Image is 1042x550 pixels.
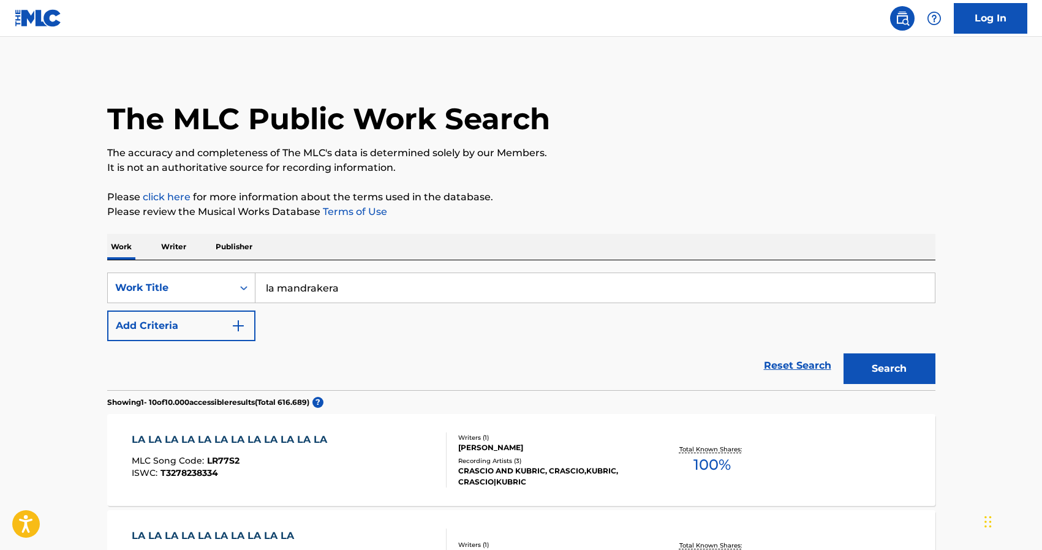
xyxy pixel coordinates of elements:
a: click here [143,191,191,203]
div: LA LA LA LA LA LA LA LA LA LA LA LA [132,432,333,447]
span: ISWC : [132,467,160,478]
p: Publisher [212,234,256,260]
iframe: Chat Widget [981,491,1042,550]
div: Writers ( 1 ) [458,433,643,442]
a: LA LA LA LA LA LA LA LA LA LA LA LAMLC Song Code:LR77S2ISWC:T3278238334Writers (1)[PERSON_NAME]Re... [107,414,935,506]
div: LA LA LA LA LA LA LA LA LA LA [132,529,300,543]
p: Total Known Shares: [679,445,745,454]
div: Help [922,6,946,31]
div: [PERSON_NAME] [458,442,643,453]
span: LR77S2 [207,455,240,466]
span: ? [312,397,323,408]
p: It is not an authoritative source for recording information. [107,160,935,175]
p: Please review the Musical Works Database [107,205,935,219]
p: Work [107,234,135,260]
div: Work Title [115,281,225,295]
p: Showing 1 - 10 of 10.000 accessible results (Total 616.689 ) [107,397,309,408]
p: Total Known Shares: [679,541,745,550]
button: Search [844,353,935,384]
p: The accuracy and completeness of The MLC's data is determined solely by our Members. [107,146,935,160]
a: Reset Search [758,352,837,379]
div: Recording Artists ( 3 ) [458,456,643,465]
img: help [927,11,942,26]
a: Terms of Use [320,206,387,217]
img: search [895,11,910,26]
div: Arrastrar [984,503,992,540]
div: Widget de chat [981,491,1042,550]
div: Writers ( 1 ) [458,540,643,549]
p: Please for more information about the terms used in the database. [107,190,935,205]
a: Public Search [890,6,915,31]
p: Writer [157,234,190,260]
span: 100 % [693,454,731,476]
a: Log In [954,3,1027,34]
div: CRASCIO AND KUBRIC, CRASCIO,KUBRIC, CRASCIO|KUBRIC [458,465,643,488]
button: Add Criteria [107,311,255,341]
h1: The MLC Public Work Search [107,100,550,137]
span: T3278238334 [160,467,218,478]
img: 9d2ae6d4665cec9f34b9.svg [231,318,246,333]
form: Search Form [107,273,935,390]
img: MLC Logo [15,9,62,27]
span: MLC Song Code : [132,455,207,466]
